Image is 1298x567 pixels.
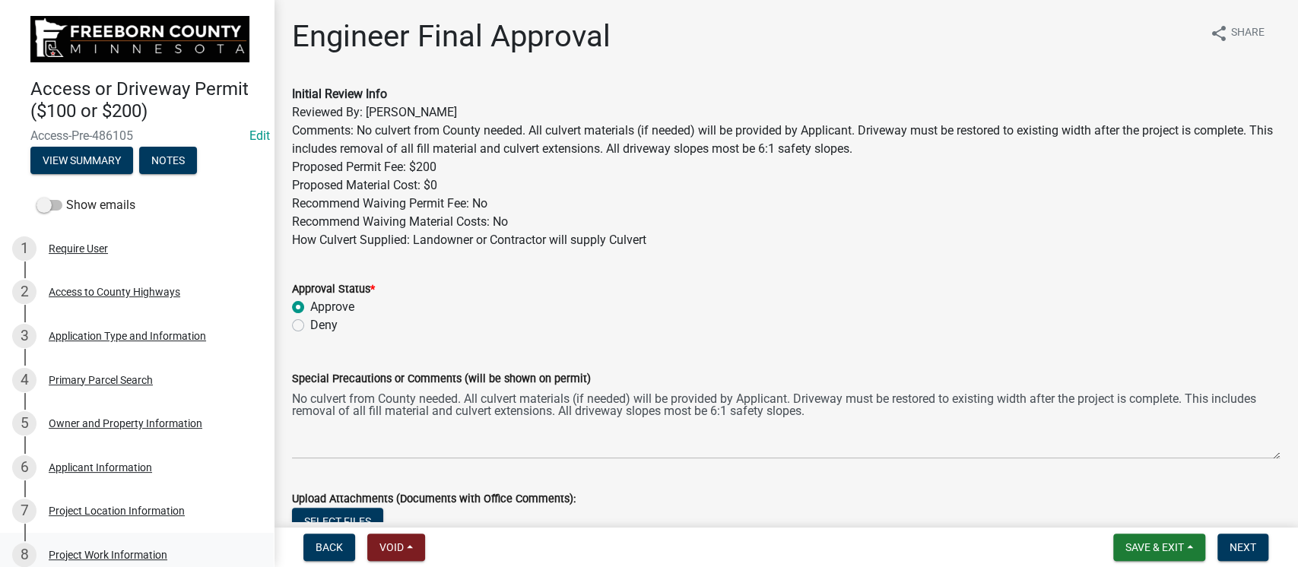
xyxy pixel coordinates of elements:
wm-modal-confirm: Edit Application Number [249,128,270,143]
div: Owner and Property Information [49,418,202,429]
div: 6 [12,455,36,480]
h1: Engineer Final Approval [292,18,611,55]
button: shareShare [1198,18,1277,48]
span: Void [379,541,404,553]
button: View Summary [30,147,133,174]
wm-modal-confirm: Summary [30,155,133,167]
a: Edit [249,128,270,143]
label: Approval Status [292,284,375,295]
p: Reviewed By: [PERSON_NAME] Comments: No culvert from County needed. All culvert materials (if nee... [292,85,1280,249]
div: 7 [12,499,36,523]
span: Back [316,541,343,553]
label: Deny [310,316,338,334]
wm-modal-confirm: Notes [139,155,197,167]
span: Access-Pre-486105 [30,128,243,143]
div: Applicant Information [49,462,152,473]
div: 4 [12,368,36,392]
button: Notes [139,147,197,174]
div: Primary Parcel Search [49,375,153,385]
label: Upload Attachments (Documents with Office Comments): [292,494,576,505]
div: 1 [12,236,36,261]
div: 3 [12,324,36,348]
strong: Initial Review Info [292,87,387,101]
i: share [1210,24,1228,43]
label: Show emails [36,196,135,214]
span: Save & Exit [1125,541,1184,553]
label: Special Precautions or Comments (will be shown on permit) [292,374,591,385]
button: Select files [292,508,383,535]
div: Project Work Information [49,550,167,560]
h4: Access or Driveway Permit ($100 or $200) [30,78,262,122]
div: Require User [49,243,108,254]
div: 5 [12,411,36,436]
span: Next [1230,541,1256,553]
div: 2 [12,280,36,304]
div: Access to County Highways [49,287,180,297]
div: Project Location Information [49,505,185,516]
div: 8 [12,543,36,567]
img: Freeborn County, Minnesota [30,16,249,62]
button: Back [303,534,355,561]
span: Share [1231,24,1265,43]
label: Approve [310,298,354,316]
div: Application Type and Information [49,331,206,341]
button: Save & Exit [1113,534,1205,561]
button: Next [1217,534,1268,561]
button: Void [367,534,425,561]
